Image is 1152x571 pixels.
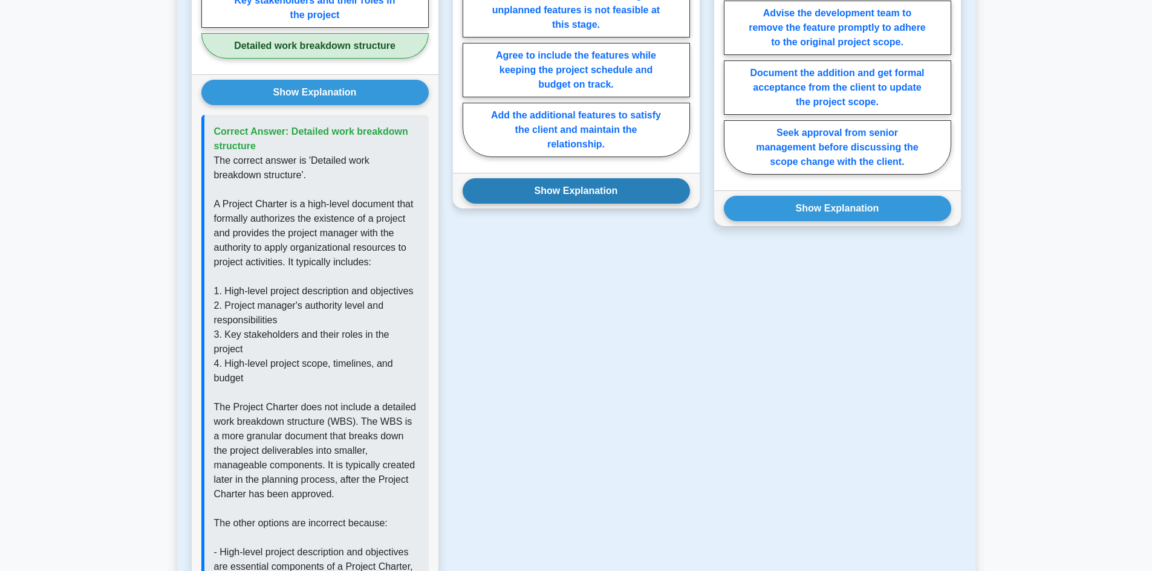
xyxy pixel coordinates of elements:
[724,60,951,115] label: Document the addition and get formal acceptance from the client to update the project scope.
[201,80,429,105] button: Show Explanation
[201,33,429,59] label: Detailed work breakdown structure
[463,103,690,157] label: Add the additional features to satisfy the client and maintain the relationship.
[463,43,690,97] label: Agree to include the features while keeping the project schedule and budget on track.
[463,178,690,204] button: Show Explanation
[724,120,951,175] label: Seek approval from senior management before discussing the scope change with the client.
[724,1,951,55] label: Advise the development team to remove the feature promptly to adhere to the original project scope.
[214,126,408,151] span: Correct Answer: Detailed work breakdown structure
[724,196,951,221] button: Show Explanation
